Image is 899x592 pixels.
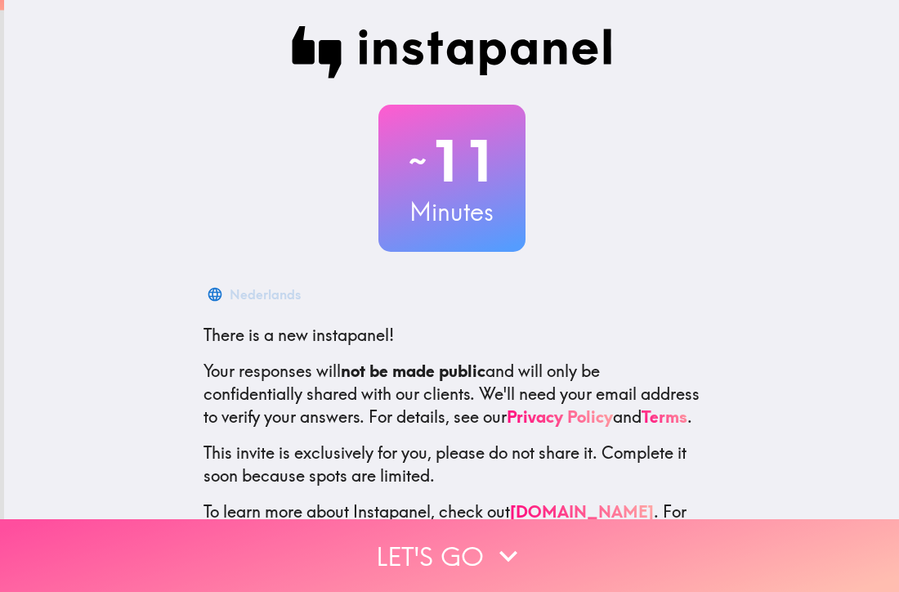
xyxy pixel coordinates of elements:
div: Nederlands [230,283,301,306]
p: This invite is exclusively for you, please do not share it. Complete it soon because spots are li... [204,442,700,487]
a: [DOMAIN_NAME] [510,501,654,522]
p: Your responses will and will only be confidentially shared with our clients. We'll need your emai... [204,360,700,428]
img: Instapanel [292,26,612,78]
span: ~ [406,137,429,186]
h2: 11 [378,128,526,195]
a: Terms [642,406,687,427]
button: Nederlands [204,278,307,311]
a: Privacy Policy [507,406,613,427]
h3: Minutes [378,195,526,229]
span: There is a new instapanel! [204,325,394,345]
p: To learn more about Instapanel, check out . For questions or help, email us at . [204,500,700,569]
b: not be made public [341,361,485,381]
